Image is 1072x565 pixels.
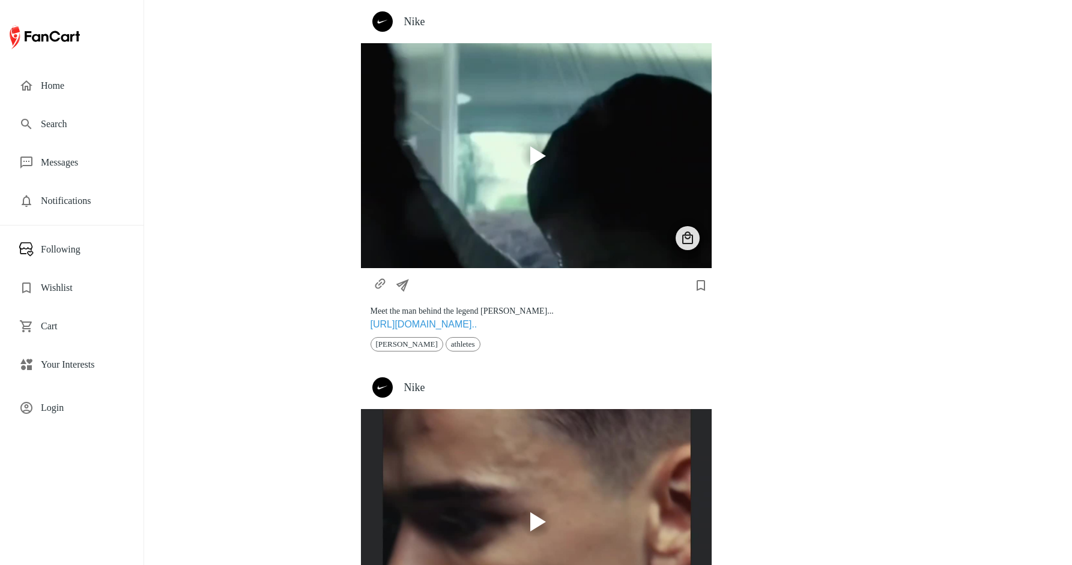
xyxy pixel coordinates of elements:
[372,377,393,398] img: store img
[10,187,134,215] div: Notifications
[41,155,124,170] span: Messages
[41,194,124,208] span: Notifications
[392,272,416,299] button: Share
[368,272,392,299] button: https://www.facebook.com/share/v/1M3q5SUKcM/
[10,393,134,422] div: Login
[372,11,393,32] img: store img
[41,401,124,415] span: Login
[371,305,702,317] div: Meet the man behind the legend [PERSON_NAME]...
[446,338,480,350] span: athletes
[10,23,80,52] img: FanCart logo
[41,281,124,295] span: Wishlist
[41,242,124,257] span: Following
[41,117,124,131] span: Search
[10,274,134,302] div: Wishlist
[361,316,487,329] a: [URL][DOMAIN_NAME]..
[676,226,700,250] button: Shop
[10,312,134,341] div: Cart
[404,381,702,394] h4: Nike
[404,15,702,28] h4: Nike
[41,357,124,372] span: Your Interests
[41,319,124,333] span: Cart
[371,338,443,350] span: [PERSON_NAME]
[41,79,124,93] span: Home
[10,350,134,379] div: Your Interests
[10,235,134,264] div: Following
[10,110,134,139] div: Search
[10,71,134,100] div: Home
[368,280,392,290] a: https://www.facebook.com/share/v/1M3q5SUKcM/
[690,275,712,296] button: Add to wishlist
[10,148,134,177] div: Messages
